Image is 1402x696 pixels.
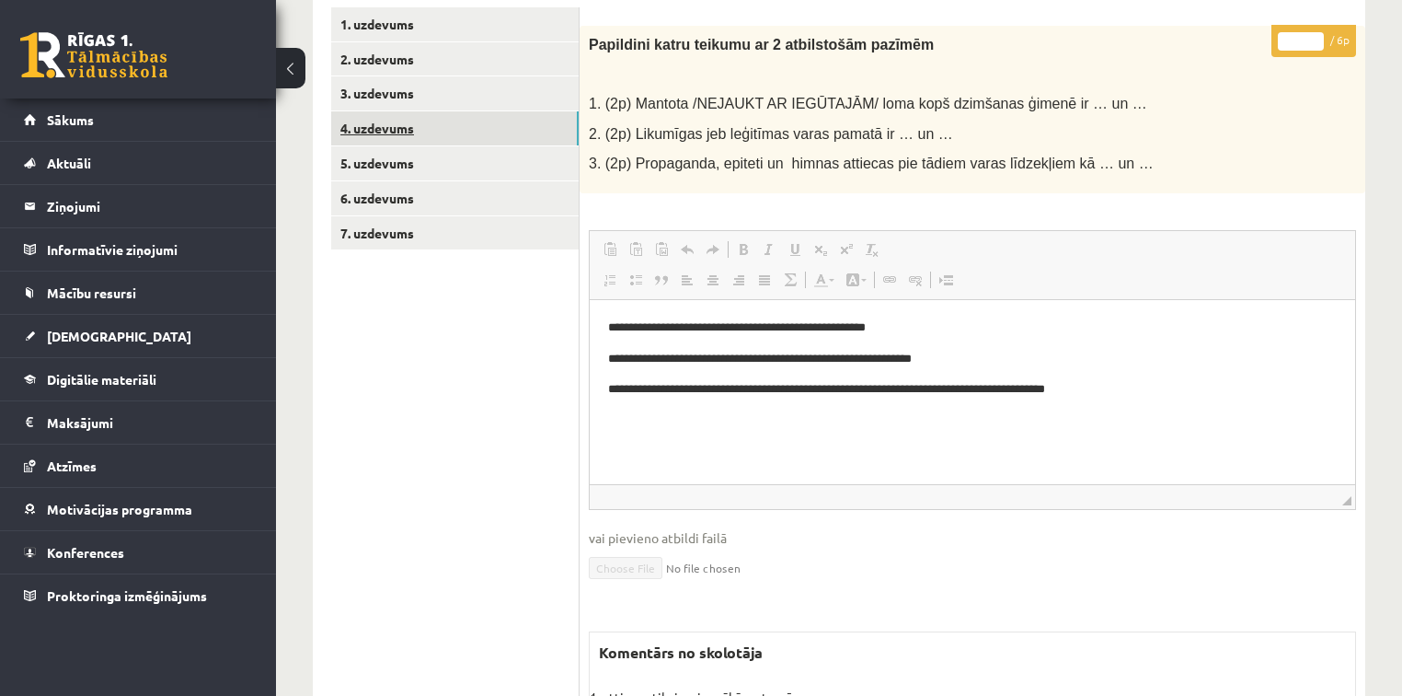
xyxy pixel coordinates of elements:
a: Redo (Ctrl+Y) [700,238,726,261]
p: / 6p [1271,25,1356,57]
a: Maksājumi [24,401,253,444]
a: 4. uzdevums [331,111,579,145]
a: Insert/Remove Numbered List [597,268,623,292]
a: Paste from Word [649,238,674,261]
a: Align Right [726,268,752,292]
a: 7. uzdevums [331,216,579,250]
a: Atzīmes [24,445,253,487]
span: Proktoringa izmēģinājums [47,587,207,604]
a: [DEMOGRAPHIC_DATA] [24,315,253,357]
legend: Maksājumi [47,401,253,444]
span: 3. (2p) Propaganda, epiteti un himnas attiecas pie tādiem varas līdzekļiem kā … un … [589,156,1154,171]
a: Digitālie materiāli [24,358,253,400]
a: 3. uzdevums [331,76,579,110]
a: 5. uzdevums [331,146,579,180]
a: Link (Ctrl+K) [877,268,902,292]
span: Digitālie materiāli [47,371,156,388]
a: Paste as plain text (Ctrl+Shift+V) [623,238,649,261]
a: Bold (Ctrl+B) [730,238,756,261]
a: Motivācijas programma [24,488,253,530]
a: Background Color [840,268,872,292]
span: 1. (2p) Mantota /NEJAUKT AR IEGŪTAJĀM/ loma kopš dzimšanas ģimenē ir … un … [589,96,1147,111]
legend: Ziņojumi [47,185,253,227]
label: Komentārs no skolotāja [590,632,772,673]
span: [DEMOGRAPHIC_DATA] [47,328,191,344]
span: Papildini katru teikumu ar 2 atbilstošām pazīmēm [589,37,934,52]
a: Insert/Remove Bulleted List [623,268,649,292]
span: 2. (2p) Likumīgas jeb leģitīmas varas pamatā ir … un … [589,126,953,142]
a: Mācību resursi [24,272,253,314]
a: 1. uzdevums [331,7,579,41]
a: Aktuāli [24,142,253,184]
a: Ziņojumi [24,185,253,227]
span: Konferences [47,544,124,561]
span: Atzīmes [47,458,97,474]
span: Mācību resursi [47,284,136,301]
a: Insert Page Break for Printing [933,268,959,292]
span: Resize [1342,496,1351,505]
a: Proktoringa izmēģinājums [24,574,253,617]
a: Subscript [808,238,833,261]
a: Paste (Ctrl+V) [597,238,623,261]
span: Aktuāli [47,155,91,171]
a: Center [700,268,726,292]
a: Align Left [674,268,700,292]
a: Italic (Ctrl+I) [756,238,782,261]
a: Undo (Ctrl+Z) [674,238,700,261]
a: Remove Format [859,238,885,261]
a: Rīgas 1. Tālmācības vidusskola [20,32,167,78]
a: 2. uzdevums [331,42,579,76]
a: Underline (Ctrl+U) [782,238,808,261]
a: Text Color [808,268,840,292]
span: vai pievieno atbildi failā [589,528,1356,548]
a: Justify [752,268,777,292]
a: Sākums [24,99,253,141]
span: Sākums [47,111,94,128]
a: Informatīvie ziņojumi [24,228,253,271]
a: 6. uzdevums [331,181,579,215]
a: Block Quote [649,268,674,292]
span: Motivācijas programma [47,501,192,517]
a: Math [777,268,803,292]
a: Unlink [902,268,928,292]
a: Konferences [24,531,253,574]
iframe: Editor, wiswyg-editor-user-answer-47434018365480 [590,300,1355,484]
legend: Informatīvie ziņojumi [47,228,253,271]
a: Superscript [833,238,859,261]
